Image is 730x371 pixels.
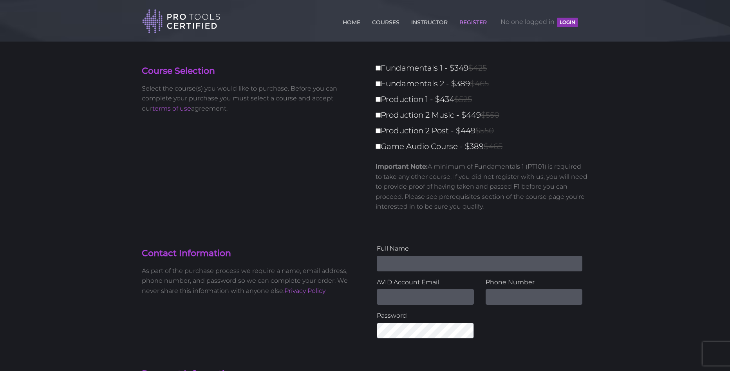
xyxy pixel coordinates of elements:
img: Pro Tools Certified Logo [142,9,220,34]
label: Password [377,311,474,321]
button: LOGIN [557,18,578,27]
input: Production 2 Music - $449$550 [376,113,381,118]
p: As part of the purchase process we require a name, email address, phone number, and password so w... [142,266,359,296]
span: $465 [484,142,502,151]
a: HOME [341,15,362,27]
a: INSTRUCTOR [409,15,450,27]
h4: Course Selection [142,65,359,77]
strong: Important Note: [376,163,428,170]
label: Phone Number [486,277,583,287]
a: COURSES [370,15,401,27]
label: Game Audio Course - $389 [376,140,593,153]
label: Fundamentals 1 - $349 [376,61,593,75]
input: Game Audio Course - $389$465 [376,144,381,149]
a: terms of use [152,105,191,112]
span: $550 [475,126,494,135]
input: Production 1 - $434$525 [376,97,381,102]
span: No one logged in [501,10,578,34]
span: $550 [481,110,499,120]
span: $525 [454,95,472,104]
label: Production 2 Music - $449 [376,108,593,122]
p: Select the course(s) you would like to purchase. Before you can complete your purchase you must s... [142,84,359,114]
h4: Contact Information [142,247,359,260]
input: Fundamentals 1 - $349$425 [376,65,381,71]
p: A minimum of Fundamentals 1 (PT101) is required to take any other course. If you did not register... [376,162,588,212]
label: AVID Account Email [377,277,474,287]
label: Fundamentals 2 - $389 [376,77,593,91]
span: $465 [470,79,489,88]
label: Production 1 - $434 [376,93,593,106]
span: $425 [468,63,487,73]
a: REGISTER [457,15,489,27]
a: Privacy Policy [284,287,325,295]
label: Production 2 Post - $449 [376,124,593,138]
input: Fundamentals 2 - $389$465 [376,81,381,86]
label: Full Name [377,244,582,254]
input: Production 2 Post - $449$550 [376,128,381,133]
